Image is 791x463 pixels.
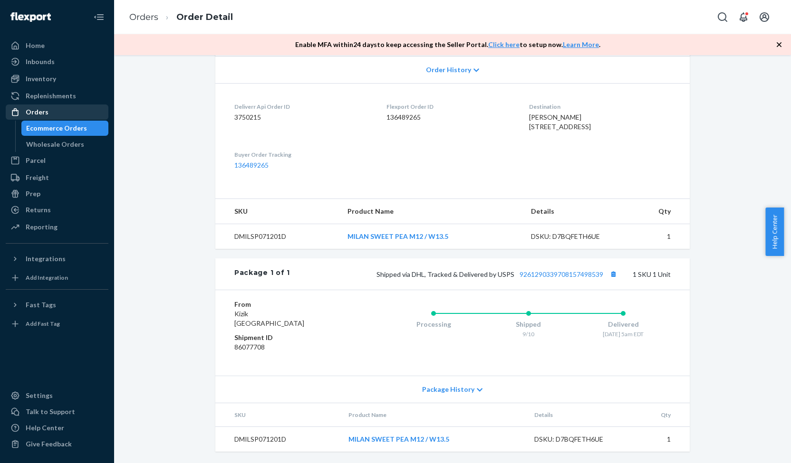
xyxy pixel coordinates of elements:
[26,41,45,50] div: Home
[26,91,76,101] div: Replenishments
[576,330,671,338] div: [DATE] 5am EDT
[234,161,269,169] a: 136489265
[422,385,474,394] span: Package History
[26,320,60,328] div: Add Fast Tag
[26,107,48,117] div: Orders
[6,153,108,168] a: Parcel
[520,270,603,278] a: 9261290339708157498539
[713,8,732,27] button: Open Search Box
[6,436,108,452] button: Give Feedback
[755,8,774,27] button: Open account menu
[6,270,108,285] a: Add Integration
[386,113,513,122] dd: 136489265
[386,103,513,111] dt: Flexport Order ID
[531,232,620,241] div: DSKU: D7BQFETH6UE
[6,104,108,120] a: Orders
[215,199,340,224] th: SKU
[386,320,481,329] div: Processing
[129,12,158,22] a: Orders
[176,12,233,22] a: Order Detail
[527,403,631,427] th: Details
[6,297,108,312] button: Fast Tags
[6,316,108,331] a: Add Fast Tag
[607,268,619,280] button: Copy tracking number
[21,137,109,152] a: Wholesale Orders
[523,199,628,224] th: Details
[347,232,448,240] a: MILAN SWEET PEA M12 / W13.5
[26,439,72,449] div: Give Feedback
[26,222,58,232] div: Reporting
[122,3,241,31] ol: breadcrumbs
[26,74,56,84] div: Inventory
[6,186,108,201] a: Prep
[26,391,53,400] div: Settings
[234,342,348,352] dd: 86077708
[26,254,66,264] div: Integrations
[341,403,527,427] th: Product Name
[215,403,341,427] th: SKU
[488,40,520,48] a: Click here
[481,330,576,338] div: 9/10
[6,251,108,266] button: Integrations
[6,420,108,435] a: Help Center
[26,300,56,310] div: Fast Tags
[631,403,690,427] th: Qty
[234,300,348,309] dt: From
[26,140,84,149] div: Wholesale Orders
[89,8,108,27] button: Close Navigation
[215,224,340,249] td: DMILSP071201D
[631,427,690,452] td: 1
[26,156,46,165] div: Parcel
[481,320,576,329] div: Shipped
[234,333,348,342] dt: Shipment ID
[26,205,51,215] div: Returns
[734,8,753,27] button: Open notifications
[234,268,290,280] div: Package 1 of 1
[6,170,108,185] a: Freight
[529,103,671,111] dt: Destination
[6,404,108,419] a: Talk to Support
[26,173,49,182] div: Freight
[234,103,371,111] dt: Deliverr Api Order ID
[234,310,304,327] span: Kizik [GEOGRAPHIC_DATA]
[26,57,55,66] div: Inbounds
[6,202,108,217] a: Returns
[295,40,600,49] p: Enable MFA within 24 days to keep accessing the Seller Portal. to setup now. .
[234,151,371,159] dt: Buyer Order Tracking
[234,113,371,122] dd: 3750215
[426,65,471,75] span: Order History
[6,71,108,86] a: Inventory
[765,208,784,256] button: Help Center
[576,320,671,329] div: Delivered
[10,12,51,22] img: Flexport logo
[26,423,64,433] div: Help Center
[26,274,68,282] div: Add Integration
[26,189,40,198] div: Prep
[26,123,87,133] div: Ecommerce Orders
[26,407,75,416] div: Talk to Support
[376,270,619,278] span: Shipped via DHL, Tracked & Delivered by USPS
[529,113,591,131] span: [PERSON_NAME] [STREET_ADDRESS]
[628,224,690,249] td: 1
[348,435,449,443] a: MILAN SWEET PEA M12 / W13.5
[563,40,599,48] a: Learn More
[6,219,108,235] a: Reporting
[6,38,108,53] a: Home
[290,268,671,280] div: 1 SKU 1 Unit
[6,88,108,104] a: Replenishments
[628,199,690,224] th: Qty
[21,121,109,136] a: Ecommerce Orders
[340,199,524,224] th: Product Name
[6,54,108,69] a: Inbounds
[215,427,341,452] td: DMILSP071201D
[6,388,108,403] a: Settings
[534,435,624,444] div: DSKU: D7BQFETH6UE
